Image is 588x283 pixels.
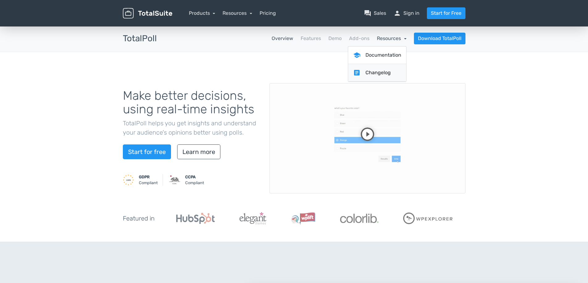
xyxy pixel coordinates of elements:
a: Resources [223,10,252,16]
h3: TotalPoll [123,34,157,43]
a: Features [301,35,321,42]
span: article [353,69,361,76]
p: TotalPoll helps you get insights and understand your audience's opinions better using polls. [123,119,260,137]
img: TotalSuite for WordPress [123,8,172,19]
strong: CCPA [185,175,196,179]
a: Add-ons [349,35,369,42]
a: schoolDocumentation [348,46,406,64]
a: question_answerSales [364,10,386,17]
a: Pricing [260,10,276,17]
img: WPExplorer [403,212,453,224]
h5: Featured in [123,215,155,222]
span: question_answer [364,10,371,17]
a: Download TotalPoll [414,33,465,44]
span: school [353,51,361,59]
a: articleChangelog [348,64,406,82]
a: Demo [328,35,342,42]
img: Colorlib [340,214,378,223]
a: Learn more [177,144,220,159]
img: GDPR [123,174,134,185]
a: Start for Free [427,7,465,19]
a: Start for free [123,144,171,159]
img: WPLift [291,212,315,224]
a: Resources [377,35,407,41]
small: Compliant [139,174,158,186]
a: personSign in [394,10,419,17]
span: person [394,10,401,17]
small: Compliant [185,174,204,186]
strong: GDPR [139,175,150,179]
a: Products [189,10,215,16]
img: ElegantThemes [240,212,266,224]
img: CCPA [169,174,180,185]
a: Overview [272,35,293,42]
h1: Make better decisions, using real-time insights [123,89,260,116]
img: Hubspot [176,213,215,224]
